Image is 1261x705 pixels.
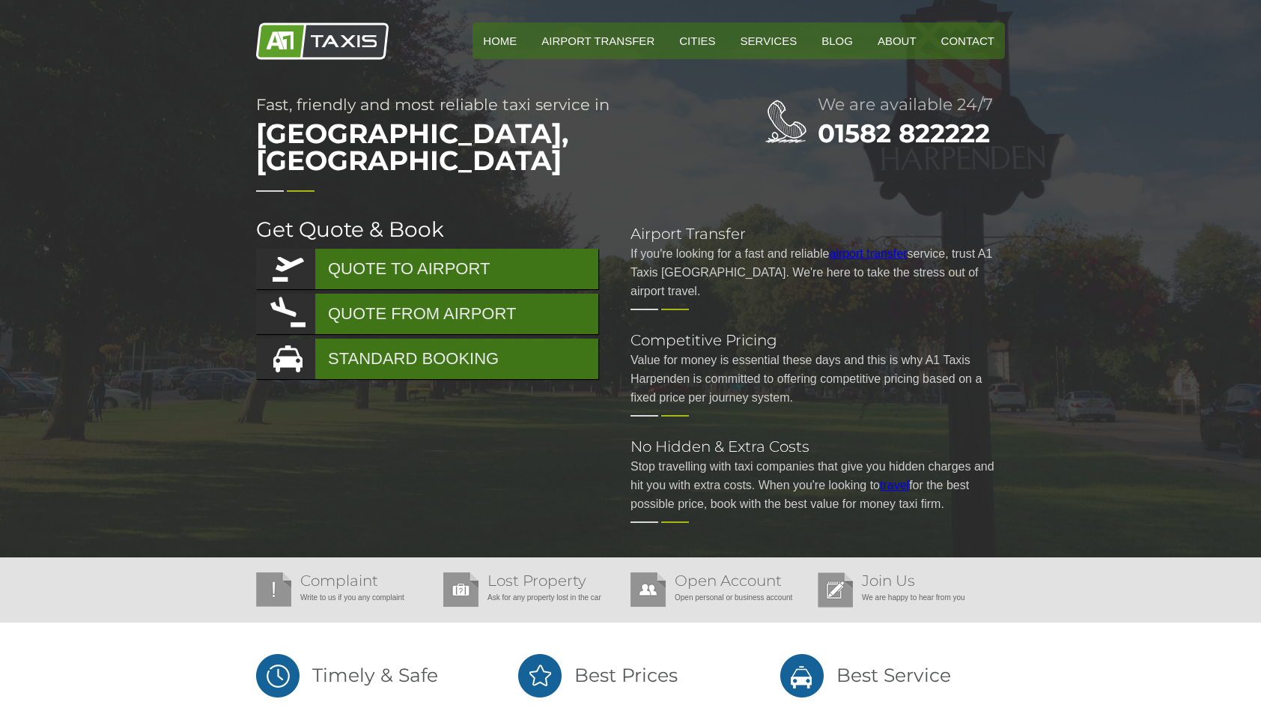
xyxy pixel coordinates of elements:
[630,333,1005,348] h2: Competitive Pricing
[630,457,1005,513] p: Stop travelling with taxi companies that give you hidden charges and hit you with extra costs. Wh...
[443,588,623,607] p: Ask for any property lost in the car
[630,439,1005,454] h2: No Hidden & Extra Costs
[256,97,705,181] h1: Fast, friendly and most reliable taxi service in
[256,22,389,60] img: A1 Taxis
[256,339,598,379] a: STANDARD BOOKING
[531,22,665,59] a: Airport Transfer
[818,572,853,608] img: Join Us
[780,653,1005,698] h2: Best Service
[630,572,666,607] img: Open Account
[256,588,436,607] p: Write to us if you any complaint
[487,572,586,590] a: Lost Property
[256,112,705,181] span: [GEOGRAPHIC_DATA], [GEOGRAPHIC_DATA]
[669,22,726,59] a: Cities
[256,653,481,698] h2: Timely & Safe
[256,219,601,240] h2: Get Quote & Book
[867,22,927,59] a: About
[730,22,808,59] a: Services
[880,479,909,491] a: travel
[630,226,1005,241] h2: Airport Transfer
[818,118,990,149] a: 01582 822222
[931,22,1005,59] a: Contact
[818,588,997,607] p: We are happy to hear from you
[675,572,782,590] a: Open Account
[518,653,743,698] h2: Best Prices
[300,572,378,590] a: Complaint
[443,572,478,607] img: Lost Property
[630,244,1005,300] p: If you're looking for a fast and reliable service, trust A1 Taxis [GEOGRAPHIC_DATA]. We're here t...
[829,247,907,260] a: airport transfer
[630,351,1005,407] p: Value for money is essential these days and this is why A1 Taxis Harpenden is committed to offeri...
[862,572,915,590] a: Join Us
[811,22,863,59] a: Blog
[256,249,598,289] a: QUOTE TO AIRPORT
[818,97,1005,113] h2: We are available 24/7
[256,294,598,334] a: QUOTE FROM AIRPORT
[630,588,810,607] p: Open personal or business account
[473,22,527,59] a: HOME
[256,572,291,607] img: Complaint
